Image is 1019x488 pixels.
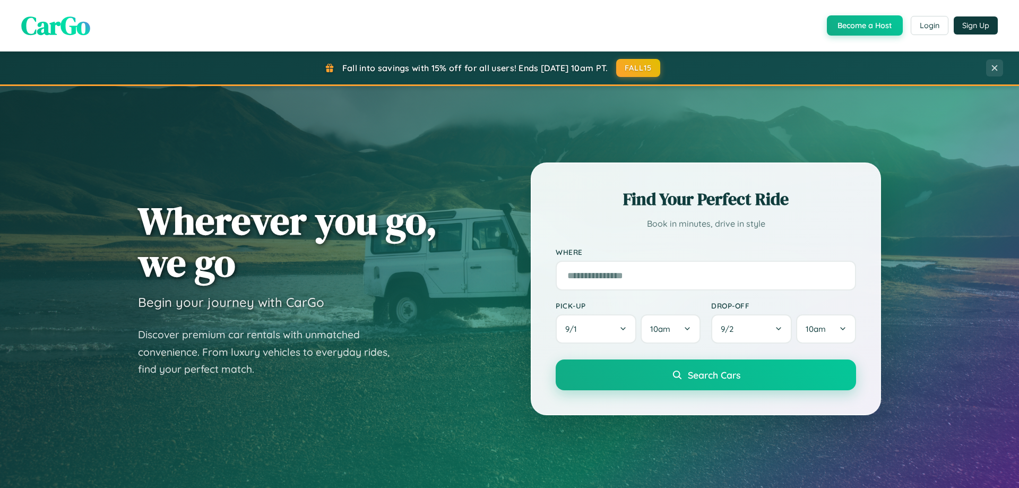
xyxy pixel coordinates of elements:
[138,200,437,284] h1: Wherever you go, we go
[711,314,792,344] button: 9/2
[721,324,739,334] span: 9 / 2
[650,324,670,334] span: 10am
[827,15,903,36] button: Become a Host
[556,359,856,390] button: Search Cars
[711,301,856,310] label: Drop-off
[556,314,636,344] button: 9/1
[641,314,701,344] button: 10am
[911,16,948,35] button: Login
[556,301,701,310] label: Pick-up
[796,314,856,344] button: 10am
[565,324,582,334] span: 9 / 1
[556,247,856,256] label: Where
[138,326,403,378] p: Discover premium car rentals with unmatched convenience. From luxury vehicles to everyday rides, ...
[556,216,856,232] p: Book in minutes, drive in style
[138,294,324,310] h3: Begin your journey with CarGo
[556,187,856,211] h2: Find Your Perfect Ride
[616,59,661,77] button: FALL15
[954,16,998,35] button: Sign Up
[21,8,90,43] span: CarGo
[806,324,826,334] span: 10am
[688,369,740,381] span: Search Cars
[342,63,608,73] span: Fall into savings with 15% off for all users! Ends [DATE] 10am PT.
